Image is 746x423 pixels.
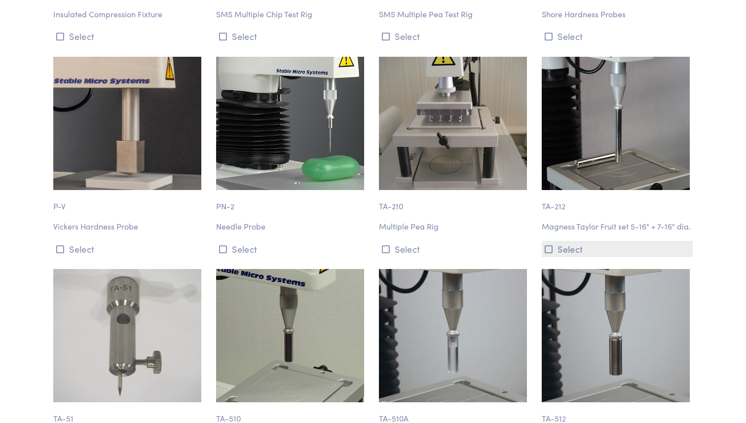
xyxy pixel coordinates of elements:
[542,241,693,257] button: Select
[53,8,204,21] p: Insulated Compression Fixture
[542,220,693,233] p: Magness Taylor Fruit set 5-16" + 7-16" dia.
[379,220,530,233] p: Multiple Pea Rig
[216,8,367,21] p: SMS Multiple Chip Test Rig
[542,190,693,213] p: TA-212
[53,190,204,213] p: P-V
[379,190,530,213] p: TA-210
[53,57,201,190] img: puncture-p_v-vickers-hardness-probe.jpg
[542,269,690,402] img: puncture_ta-512_12mm_3.jpg
[216,241,367,257] button: Select
[379,57,527,190] img: ta-210-multiple-pea-rig-012.jpg
[53,28,204,44] button: Select
[379,28,530,44] button: Select
[379,241,530,257] button: Select
[542,28,693,44] button: Select
[216,220,367,233] p: Needle Probe
[216,57,364,190] img: puncture-pn2-needle-probe-2.jpg
[379,269,527,402] img: puncture_ta-510a_10mm_3.jpg
[53,241,204,257] button: Select
[216,28,367,44] button: Select
[216,190,367,213] p: PN-2
[216,269,364,402] img: ta-510.jpg
[542,8,693,21] p: Shore Hardness Probes
[542,57,690,190] img: puncture_ta-212_magness-taylor-fruit-probe.jpg
[379,8,530,21] p: SMS Multiple Pea Test Rig
[53,269,201,402] img: puncture_ta-51_needleholder.jpg
[53,220,204,233] p: Vickers Hardness Probe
